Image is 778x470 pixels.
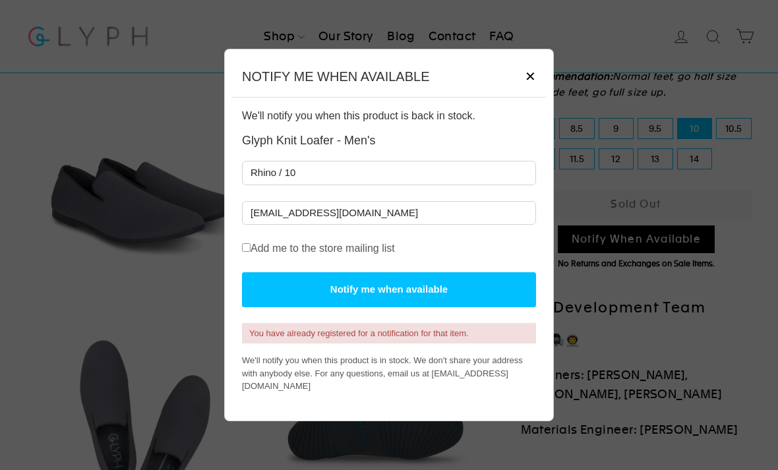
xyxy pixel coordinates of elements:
p: We'll notify you when this product is in stock. We don't share your address with anybody else. Fo... [242,354,536,393]
input: Add me to the store mailing list [242,243,251,252]
p: You have already registered for a notification for that item. [242,323,536,344]
input: Email [242,201,536,225]
h5: NOTIFY ME WHEN AVAILABLE [242,67,430,86]
select: Select Variant [242,161,536,185]
label: Add me to the store mailing list [242,241,395,256]
p: We'll notify you when this product is back in stock. [242,108,536,124]
button: Notify me when available [242,272,536,307]
h4: Glyph Knit Loafer - Men's [242,134,536,148]
span: Close Dialog [525,67,536,86]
